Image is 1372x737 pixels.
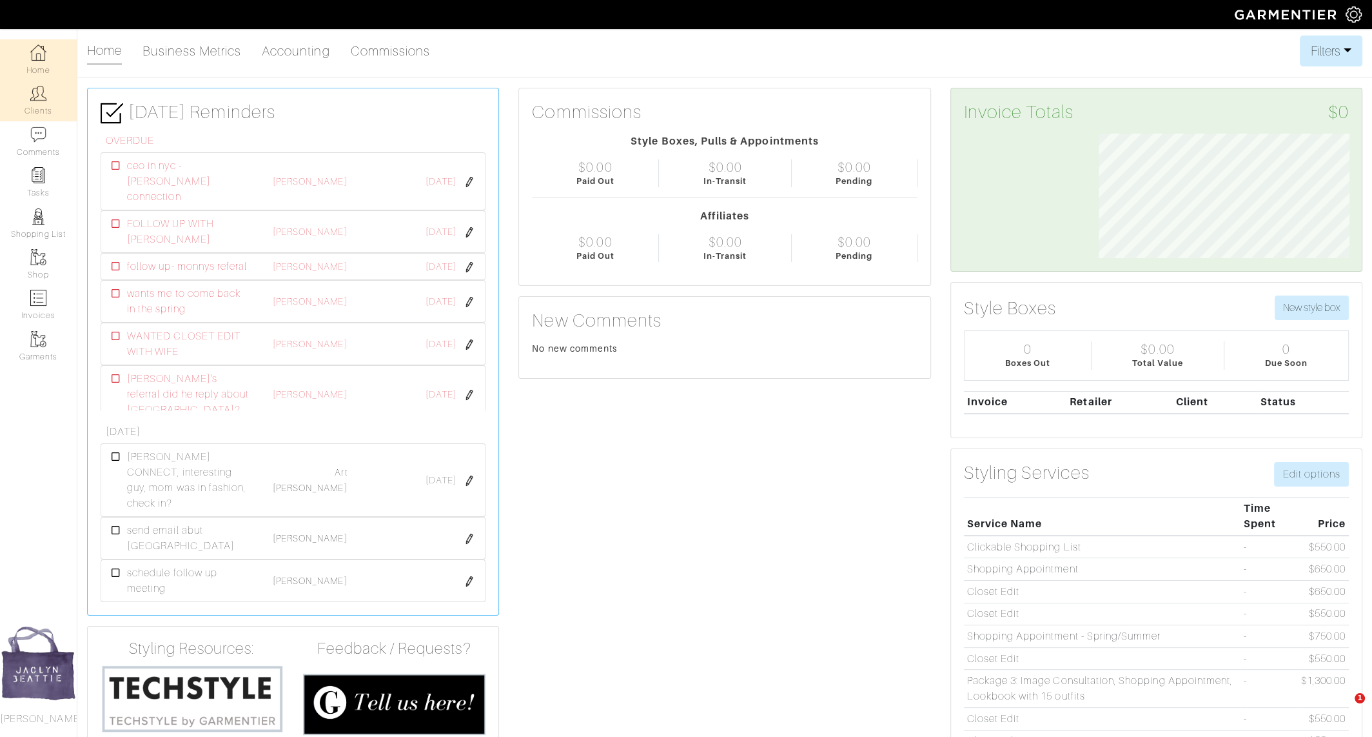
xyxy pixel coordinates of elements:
[1024,341,1032,357] div: 0
[1240,625,1298,648] td: -
[464,177,475,187] img: pen-cf24a1663064a2ec1b9c1bd2387e9de7a2fa800b781884d57f21acf72779bad2.png
[273,227,348,237] a: [PERSON_NAME]
[101,640,284,658] h4: Styling Resources:
[1240,603,1298,625] td: -
[964,298,1057,319] h3: Style Boxes
[576,250,614,262] div: Paid Out
[1355,693,1365,703] span: 1
[1228,3,1346,26] img: garmentier-logo-header-white-b43fb05a5012e4ada735d5af1a66efaba907eab6374d6393d1fbf88cb4ef424d.png
[1240,708,1298,731] td: -
[1328,693,1359,724] iframe: Intercom live chat
[1141,341,1174,357] div: $0.00
[273,296,348,307] a: [PERSON_NAME]
[426,295,456,309] span: [DATE]
[426,338,456,352] span: [DATE]
[101,101,485,125] h3: [DATE] Reminders
[464,534,475,544] img: pen-cf24a1663064a2ec1b9c1bd2387e9de7a2fa800b781884d57f21acf72779bad2.png
[964,603,1240,625] td: Closet Edit
[964,462,1090,484] h3: Styling Services
[1257,391,1349,414] th: Status
[1240,558,1298,581] td: -
[464,476,475,486] img: pen-cf24a1663064a2ec1b9c1bd2387e9de7a2fa800b781884d57f21acf72779bad2.png
[127,328,251,359] span: WANTED CLOSET EDIT WITH WIFE
[1240,647,1298,670] td: -
[1132,357,1184,369] div: Total Value
[1240,498,1298,536] th: Time Spent
[1298,558,1349,581] td: $650.00
[838,159,871,175] div: $0.00
[30,208,46,225] img: stylists-icon-eb353228a002819b7ec25b43dbf5f0378dd9e0616d9560372ff212230b889e62.png
[87,37,122,65] a: Home
[464,339,475,350] img: pen-cf24a1663064a2ec1b9c1bd2387e9de7a2fa800b781884d57f21acf72779bad2.png
[127,449,251,511] span: [PERSON_NAME] CONNECT, interesting guy, mom was in fashion, check in?
[464,262,475,272] img: pen-cf24a1663064a2ec1b9c1bd2387e9de7a2fa800b781884d57f21acf72779bad2.png
[101,663,284,734] img: techstyle-93310999766a10050dc78ceb7f971a75838126fd19372ce40ba20cdf6a89b94b.png
[127,158,251,205] span: ceo in nyc - [PERSON_NAME] connection
[262,38,330,64] a: Accounting
[1298,625,1349,648] td: $750.00
[708,234,741,250] div: $0.00
[106,426,485,438] h6: [DATE]
[426,474,456,488] span: [DATE]
[106,135,485,147] h6: OVERDUE
[30,290,46,306] img: orders-icon-0abe47150d42831381b5fb84f609e132dff9fe21cb692f30cb5eec754e2cba89.png
[426,388,456,402] span: [DATE]
[578,234,612,250] div: $0.00
[532,101,642,123] h3: Commissions
[964,581,1240,603] td: Closet Edit
[426,175,456,189] span: [DATE]
[273,389,348,399] a: [PERSON_NAME]
[30,167,46,183] img: reminder-icon-8004d30b9f0a5d33ae49ab947aed9ed385cf756f9e5892f1edd6e32f2345188e.png
[964,391,1067,414] th: Invoice
[127,216,251,247] span: FOLLOW UP WITH [PERSON_NAME]
[964,670,1240,708] td: Package 3: Image Consultation, Shopping Appointment, Lookbook with 15 outfits
[464,297,475,307] img: pen-cf24a1663064a2ec1b9c1bd2387e9de7a2fa800b781884d57f21acf72779bad2.png
[127,523,251,554] span: send email abut [GEOGRAPHIC_DATA]
[836,250,872,262] div: Pending
[1265,357,1308,369] div: Due Soon
[30,126,46,143] img: comment-icon-a0a6a9ef722e966f86d9cbdc48e553b5cf19dbc54f86b18d962a5391bc8f6eb6.png
[838,234,871,250] div: $0.00
[1173,391,1257,414] th: Client
[578,159,612,175] div: $0.00
[1240,581,1298,603] td: -
[273,176,348,187] a: [PERSON_NAME]
[127,565,251,596] span: schedule follow up meeting
[303,640,486,658] h4: Feedback / Requests?
[1298,536,1349,558] td: $550.00
[1298,581,1349,603] td: $650.00
[964,101,1349,123] h3: Invoice Totals
[964,536,1240,558] td: Clickable Shopping List
[1274,462,1349,487] a: Edit options
[964,708,1240,731] td: Closet Edit
[703,175,747,187] div: In-Transit
[351,38,431,64] a: Commissions
[273,576,348,586] a: [PERSON_NAME]
[836,175,872,187] div: Pending
[30,85,46,101] img: clients-icon-6bae9207a08558b7cb47a8932f037763ab4055f8c8b6bfacd5dc20c3e0201464.png
[1328,101,1349,123] span: $0
[127,259,247,274] span: follow up- monnys referal
[30,249,46,265] img: garments-icon-b7da505a4dc4fd61783c78ac3ca0ef83fa9d6f193b1c9dc38574b1d14d53ca28.png
[1066,391,1172,414] th: Retailer
[464,390,475,400] img: pen-cf24a1663064a2ec1b9c1bd2387e9de7a2fa800b781884d57f21acf72779bad2.png
[1240,536,1298,558] td: -
[964,647,1240,670] td: Closet Edit
[532,342,917,355] div: No new comments
[30,331,46,347] img: garments-icon-b7da505a4dc4fd61783c78ac3ca0ef83fa9d6f193b1c9dc38574b1d14d53ca28.png
[303,674,486,735] img: feedback_requests-3821251ac2bd56c73c230f3229a5b25d6eb027adea667894f41107c140538ee0.png
[142,38,241,64] a: Business Metrics
[127,371,251,418] span: [PERSON_NAME]'s referral did he reply about [GEOGRAPHIC_DATA]?
[101,102,123,125] img: check-box-icon-36a4915ff3ba2bd8f6e4f29bc755bb66becd62c870f447fc0dd1365fcfddab58.png
[1004,357,1050,369] div: Boxes Out
[273,261,348,272] a: [PERSON_NAME]
[1298,498,1349,536] th: Price
[426,260,456,274] span: [DATE]
[532,310,917,332] h3: New Comments
[1298,647,1349,670] td: $550.00
[1298,708,1349,731] td: $550.00
[1282,341,1290,357] div: 0
[426,225,456,239] span: [DATE]
[1298,670,1349,708] td: $1,300.00
[273,533,348,543] a: [PERSON_NAME]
